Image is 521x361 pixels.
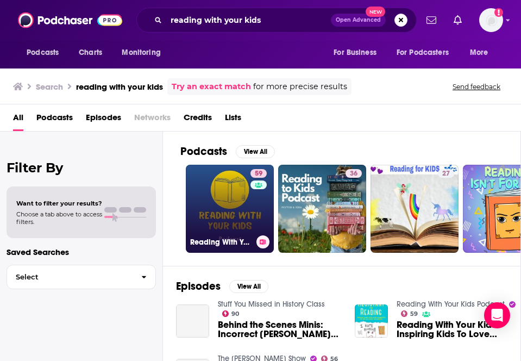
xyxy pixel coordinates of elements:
a: Show notifications dropdown [449,11,466,29]
button: View All [229,280,268,293]
button: open menu [462,42,502,63]
span: New [366,7,385,17]
span: For Business [334,45,376,60]
span: 27 [442,169,450,179]
span: Logged in as kkneafsey [479,8,503,32]
a: 90 [222,310,240,317]
div: Open Intercom Messenger [484,302,510,328]
a: 59 [401,310,418,317]
button: open menu [19,42,73,63]
span: Podcasts [27,45,59,60]
span: Charts [79,45,102,60]
button: open menu [390,42,464,63]
button: Select [7,265,156,289]
a: Podcasts [36,109,73,131]
h2: Episodes [176,279,221,293]
span: More [470,45,488,60]
a: Behind the Scenes Minis: Incorrect Lillian and Reading Kids [176,304,209,338]
span: Networks [134,109,171,131]
button: Send feedback [449,82,504,91]
a: 36 [278,165,366,253]
img: Reading With Your Kids - Inspiring Kids To Love Reading [355,304,388,338]
a: PodcastsView All [180,145,275,158]
span: Behind the Scenes Minis: Incorrect [PERSON_NAME] and Reading Kids [218,320,342,339]
a: Charts [72,42,109,63]
button: open menu [114,42,174,63]
a: All [13,109,23,131]
a: Lists [225,109,241,131]
a: Reading With Your Kids Podcast [397,300,505,309]
img: Podchaser - Follow, Share and Rate Podcasts [18,10,122,30]
span: 59 [410,312,418,316]
span: 90 [231,312,239,316]
a: 27 [371,165,459,253]
a: 27 [438,169,454,178]
input: Search podcasts, credits, & more... [166,11,331,29]
h3: Reading With Your Kids Podcast [190,238,252,247]
span: 59 [255,169,262,179]
button: Show profile menu [479,8,503,32]
span: Want to filter your results? [16,200,102,207]
a: Reading With Your Kids - Inspiring Kids To Love Reading [397,320,520,339]
a: Try an exact match [172,80,251,93]
span: Open Advanced [336,17,381,23]
a: 59Reading With Your Kids Podcast [186,165,274,253]
span: For Podcasters [397,45,449,60]
a: Stuff You Missed in History Class [218,300,325,309]
span: for more precise results [253,80,347,93]
a: EpisodesView All [176,279,268,293]
p: Saved Searches [7,247,156,257]
a: 36 [346,169,362,178]
a: Credits [184,109,212,131]
img: User Profile [479,8,503,32]
a: Behind the Scenes Minis: Incorrect Lillian and Reading Kids [218,320,342,339]
svg: Add a profile image [494,8,503,17]
h3: reading with your kids [76,82,163,92]
span: Monitoring [122,45,160,60]
h2: Podcasts [180,145,227,158]
span: Choose a tab above to access filters. [16,210,102,226]
button: Open AdvancedNew [331,14,386,27]
button: View All [236,145,275,158]
div: Search podcasts, credits, & more... [136,8,417,33]
h2: Filter By [7,160,156,176]
h3: Search [36,82,63,92]
a: Show notifications dropdown [422,11,441,29]
a: Episodes [86,109,121,131]
a: 59 [250,169,267,178]
button: open menu [326,42,390,63]
span: Select [7,273,133,281]
span: 36 [350,169,357,179]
